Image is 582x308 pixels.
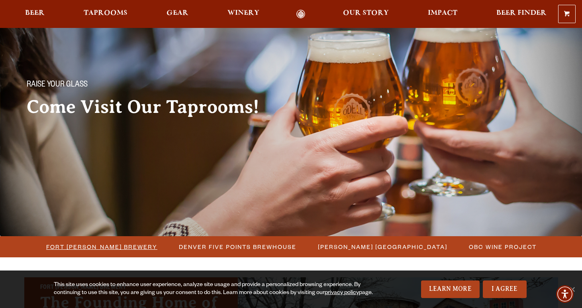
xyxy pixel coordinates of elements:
div: This site uses cookies to enhance user experience, analyze site usage and provide a personalized ... [54,281,379,297]
h2: Come Visit Our Taprooms! [27,97,275,117]
span: Gear [167,10,188,16]
a: Gear [161,10,194,19]
a: OBC Wine Project [464,241,541,253]
a: privacy policy [325,290,359,296]
span: Impact [428,10,457,16]
span: Denver Five Points Brewhouse [179,241,296,253]
span: Beer [25,10,45,16]
span: OBC Wine Project [469,241,537,253]
a: Learn More [421,280,480,298]
span: Fort [PERSON_NAME] Brewery [46,241,157,253]
a: Our Story [338,10,394,19]
a: Fort [PERSON_NAME] Brewery [41,241,161,253]
span: Taprooms [84,10,127,16]
a: Beer Finder [491,10,552,19]
a: Beer [20,10,50,19]
div: Accessibility Menu [556,285,574,303]
span: Raise your glass [27,80,88,91]
a: Impact [423,10,462,19]
span: [PERSON_NAME] [GEOGRAPHIC_DATA] [318,241,447,253]
a: Odell Home [286,10,315,19]
a: Taprooms [78,10,133,19]
span: Winery [227,10,259,16]
a: Winery [222,10,265,19]
span: Our Story [343,10,389,16]
a: Denver Five Points Brewhouse [174,241,300,253]
span: Beer Finder [496,10,547,16]
a: [PERSON_NAME] [GEOGRAPHIC_DATA] [313,241,451,253]
a: I Agree [483,280,527,298]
